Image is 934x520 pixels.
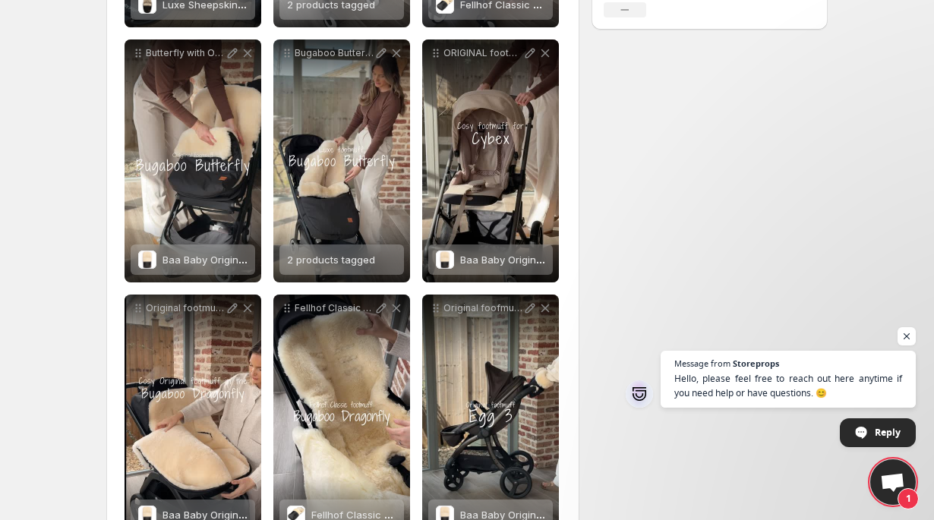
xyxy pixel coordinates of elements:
p: Original foofmuff in Egg 3 [443,302,522,314]
div: Bugaboo Butterfly Luxe2 products tagged [273,39,410,282]
div: Butterfly with Original Footmuff-1Baa Baby Original Sheepskin Footmuff | Black with Milk Lambskin... [125,39,261,282]
p: Bugaboo Butterfly Luxe [295,47,374,59]
span: Message from [674,359,730,367]
p: Original footmuff in the Bugaboo Dragonfly [146,302,225,314]
span: Hello, please feel free to reach out here anytime if you need help or have questions. 😊 [674,371,902,400]
div: ORIGINAL footmuff in [GEOGRAPHIC_DATA]Baa Baby Original Sheepskin Footmuff | Black with Milk Lamb... [422,39,559,282]
p: Butterfly with Original Footmuff-1 [146,47,225,59]
img: Baa Baby Original Sheepskin Footmuff | Black with Milk Lambskin [436,251,454,269]
span: Storeprops [733,359,779,367]
span: Baa Baby Original Sheepskin Footmuff | Black with Milk Lambskin [460,254,769,266]
p: ORIGINAL footmuff in [GEOGRAPHIC_DATA] [443,47,522,59]
img: Baa Baby Original Sheepskin Footmuff | Black with Milk Lambskin [138,251,156,269]
span: 2 products tagged [287,254,375,266]
span: Baa Baby Original Sheepskin Footmuff | Black with Milk Lambskin [163,254,472,266]
span: 1 [898,488,919,509]
a: Open chat [870,459,916,505]
p: Fellhof Classic Bugaboo Dragonfly [295,302,374,314]
span: Reply [875,419,901,446]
